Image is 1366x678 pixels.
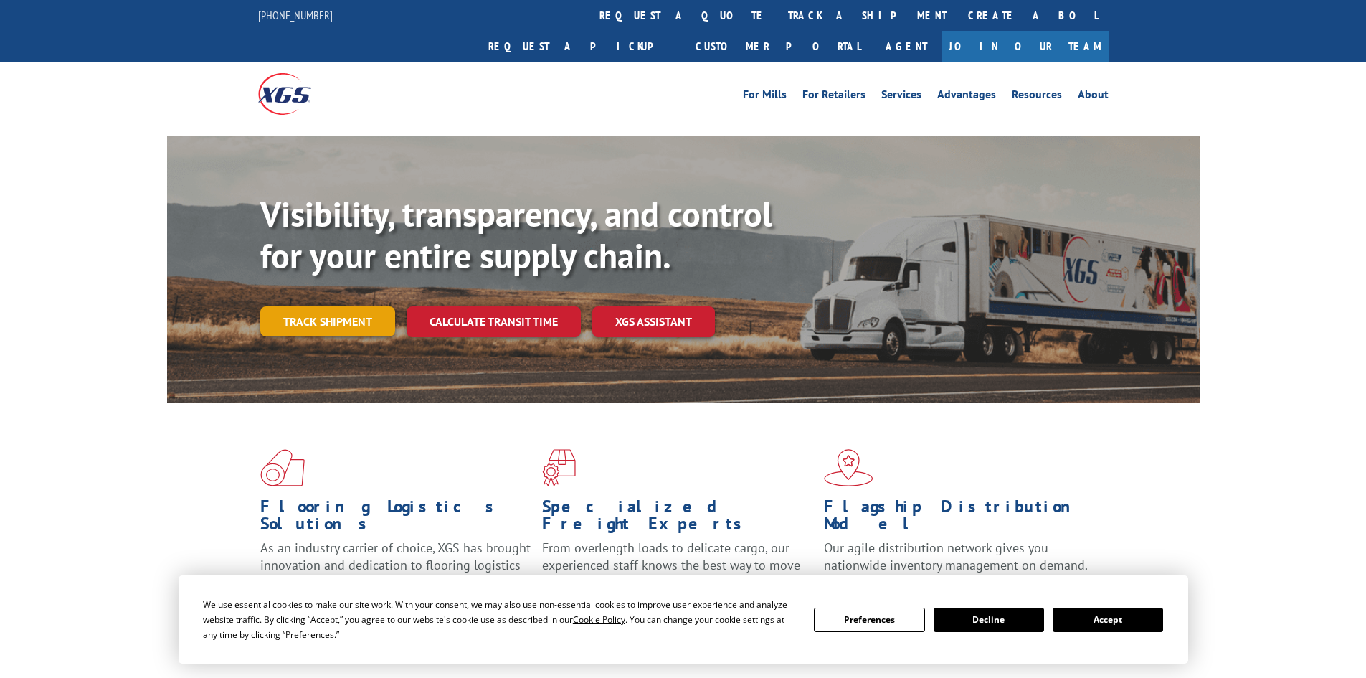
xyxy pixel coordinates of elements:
a: Advantages [937,89,996,105]
span: Our agile distribution network gives you nationwide inventory management on demand. [824,540,1088,573]
img: xgs-icon-total-supply-chain-intelligence-red [260,449,305,486]
a: Resources [1012,89,1062,105]
button: Accept [1053,608,1163,632]
button: Decline [934,608,1044,632]
a: Calculate transit time [407,306,581,337]
h1: Specialized Freight Experts [542,498,813,540]
div: We use essential cookies to make our site work. With your consent, we may also use non-essential ... [203,597,797,642]
span: Cookie Policy [573,613,625,626]
h1: Flagship Distribution Model [824,498,1095,540]
img: xgs-icon-focused-on-flooring-red [542,449,576,486]
img: xgs-icon-flagship-distribution-model-red [824,449,873,486]
div: Cookie Consent Prompt [179,575,1188,664]
p: From overlength loads to delicate cargo, our experienced staff knows the best way to move your fr... [542,540,813,603]
a: Track shipment [260,306,395,336]
button: Preferences [814,608,924,632]
h1: Flooring Logistics Solutions [260,498,531,540]
a: [PHONE_NUMBER] [258,8,333,22]
a: XGS ASSISTANT [592,306,715,337]
a: Customer Portal [685,31,871,62]
a: About [1078,89,1109,105]
a: For Retailers [802,89,865,105]
a: Agent [871,31,942,62]
a: For Mills [743,89,787,105]
span: Preferences [285,628,334,641]
a: Request a pickup [478,31,685,62]
b: Visibility, transparency, and control for your entire supply chain. [260,192,772,278]
span: As an industry carrier of choice, XGS has brought innovation and dedication to flooring logistics... [260,540,531,590]
a: Join Our Team [942,31,1109,62]
a: Services [881,89,921,105]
